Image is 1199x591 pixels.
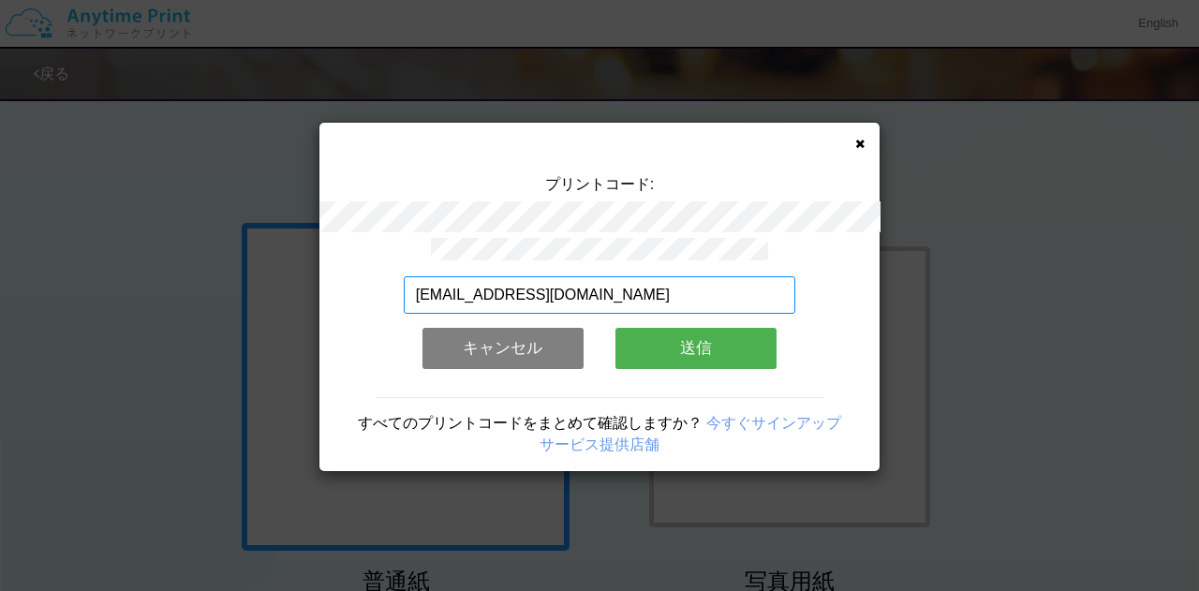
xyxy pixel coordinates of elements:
[422,328,584,369] button: キャンセル
[615,328,777,369] button: 送信
[404,276,796,314] input: メールアドレス
[358,415,703,431] span: すべてのプリントコードをまとめて確認しますか？
[540,436,659,452] a: サービス提供店舗
[545,176,654,192] span: プリントコード:
[706,415,841,431] a: 今すぐサインアップ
